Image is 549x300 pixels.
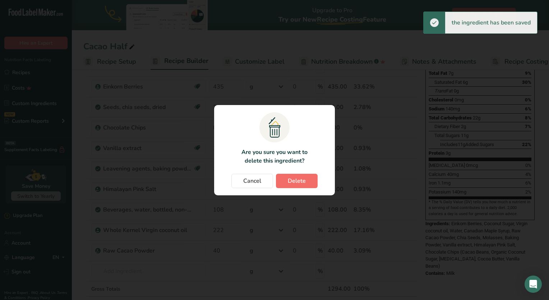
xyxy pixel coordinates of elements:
[525,276,542,293] div: Open Intercom Messenger
[231,174,273,188] button: Cancel
[288,177,306,185] span: Delete
[276,174,318,188] button: Delete
[445,12,537,33] div: the ingredient has been saved
[237,148,312,165] p: Are you sure you want to delete this ingredient?
[243,177,261,185] span: Cancel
